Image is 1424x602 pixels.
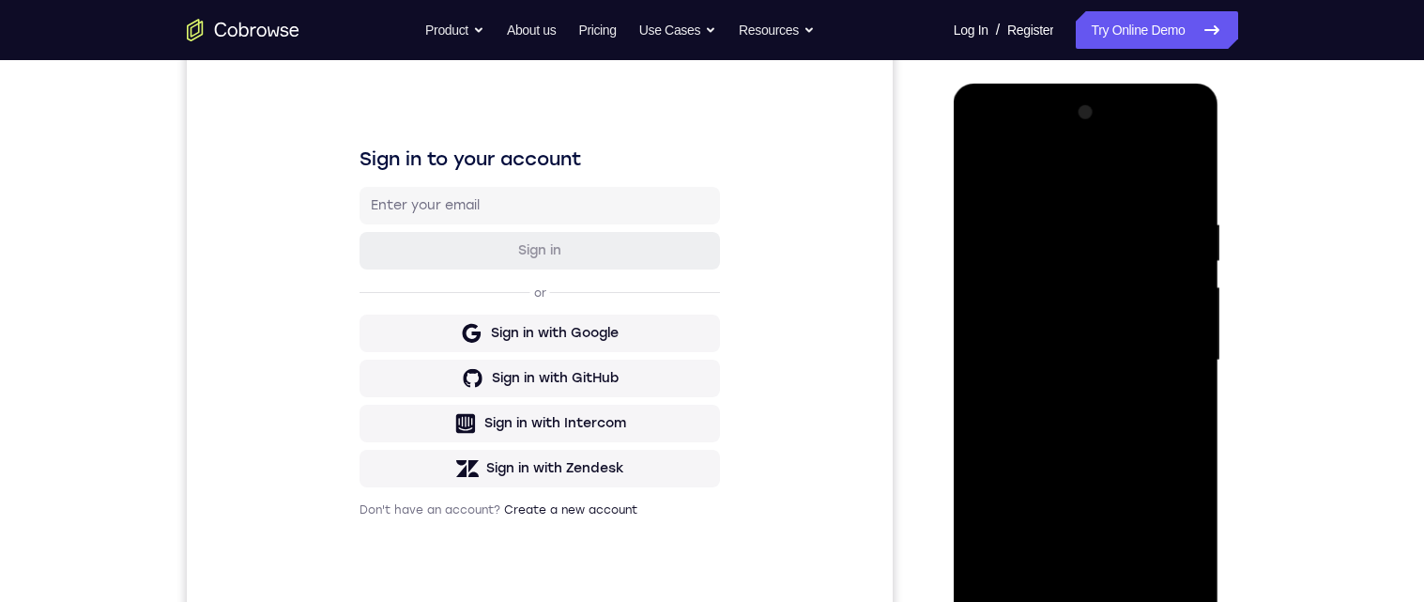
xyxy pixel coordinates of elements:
[1076,11,1237,49] a: Try Online Demo
[304,307,432,326] div: Sign in with Google
[578,11,616,49] a: Pricing
[298,397,439,416] div: Sign in with Intercom
[344,269,363,284] p: or
[317,486,451,500] a: Create a new account
[507,11,556,49] a: About us
[954,11,988,49] a: Log In
[173,388,533,425] button: Sign in with Intercom
[173,298,533,335] button: Sign in with Google
[639,11,716,49] button: Use Cases
[996,19,1000,41] span: /
[739,11,815,49] button: Resources
[1007,11,1053,49] a: Register
[173,433,533,471] button: Sign in with Zendesk
[173,486,533,501] p: Don't have an account?
[425,11,484,49] button: Product
[299,442,437,461] div: Sign in with Zendesk
[173,343,533,380] button: Sign in with GitHub
[305,352,432,371] div: Sign in with GitHub
[187,19,299,41] a: Go to the home page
